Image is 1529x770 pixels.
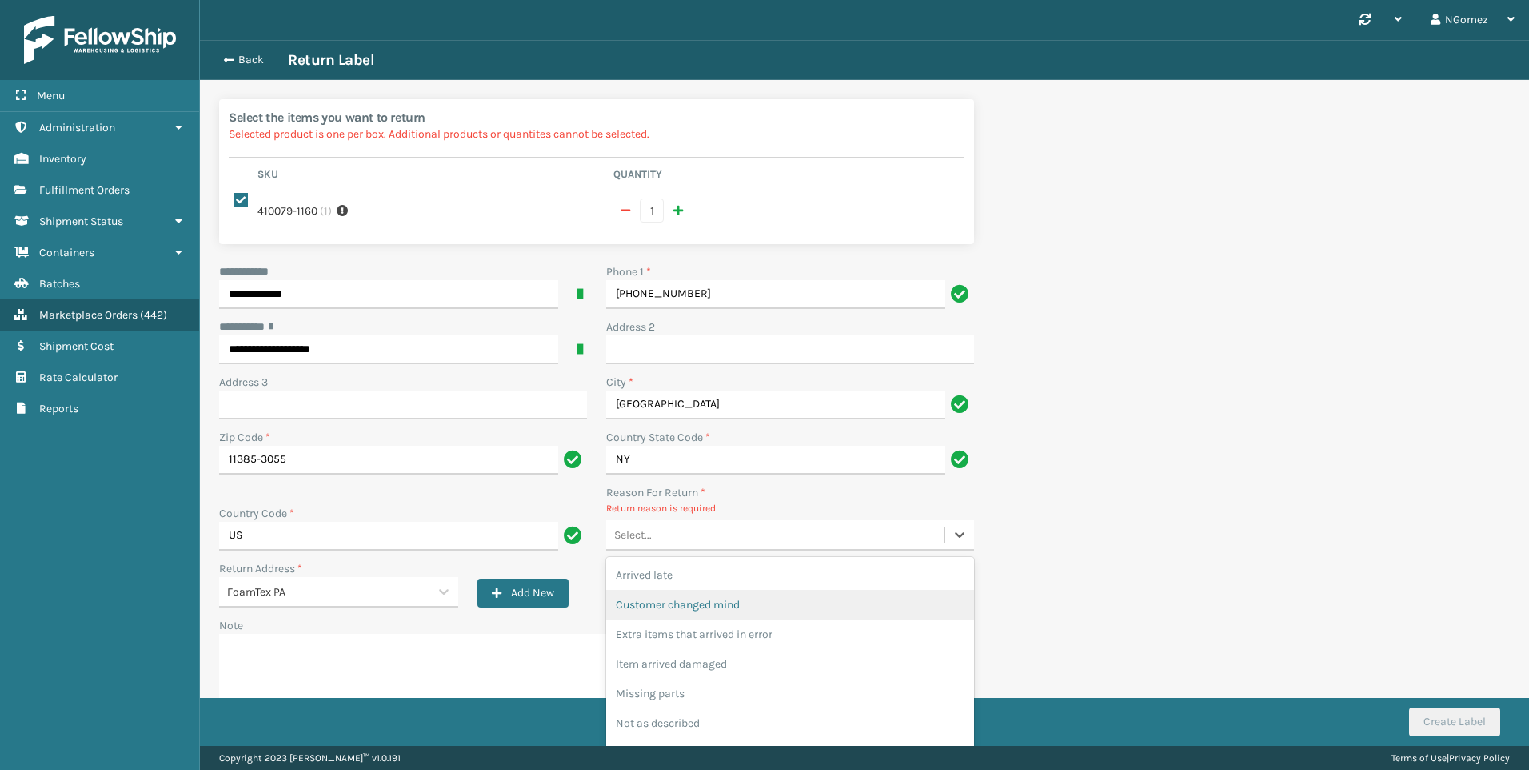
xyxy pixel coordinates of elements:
[219,505,294,522] label: Country Code
[37,89,65,102] span: Menu
[39,183,130,197] span: Fulfillment Orders
[606,560,974,590] div: Arrived late
[606,484,705,501] label: Reason For Return
[253,167,609,186] th: Sku
[606,620,974,649] div: Extra items that arrived in error
[229,126,964,142] p: Selected product is one per box. Additional products or quantites cannot be selected.
[606,738,974,768] div: Wrong item sent
[229,109,964,126] h2: Select the items you want to return
[288,50,374,70] h3: Return Label
[214,53,288,67] button: Back
[39,402,78,415] span: Reports
[219,429,270,446] label: Zip Code
[477,579,569,608] button: Add New
[219,560,302,577] label: Return Address
[606,590,974,620] div: Customer changed mind
[1391,752,1447,764] a: Terms of Use
[606,429,710,446] label: Country State Code
[1449,752,1510,764] a: Privacy Policy
[140,308,167,322] span: ( 442 )
[1409,708,1500,736] button: Create Label
[606,649,974,679] div: Item arrived damaged
[39,246,94,259] span: Containers
[39,277,80,291] span: Batches
[257,203,317,219] label: 410079-1160
[606,708,974,738] div: Not as described
[320,203,332,219] span: ( 1 )
[606,501,974,515] p: Return reason is required
[1391,746,1510,770] div: |
[606,374,633,391] label: City
[24,16,176,64] img: logo
[227,584,430,600] div: FoamTex PA
[606,263,651,280] label: Phone 1
[219,374,268,391] label: Address 3
[39,215,123,228] span: Shipment Status
[614,527,652,543] div: Select...
[39,152,86,166] span: Inventory
[606,679,974,708] div: Missing parts
[606,319,655,335] label: Address 2
[39,121,115,134] span: Administration
[219,746,401,770] p: Copyright 2023 [PERSON_NAME]™ v 1.0.191
[39,339,114,353] span: Shipment Cost
[39,308,138,322] span: Marketplace Orders
[219,619,243,632] label: Note
[609,167,964,186] th: Quantity
[39,371,118,384] span: Rate Calculator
